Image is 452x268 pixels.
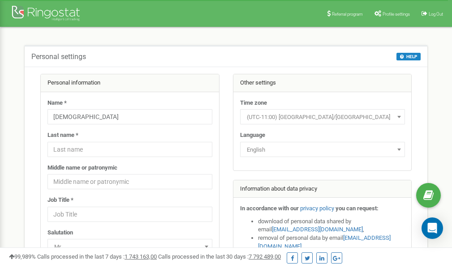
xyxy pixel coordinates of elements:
[158,253,281,260] span: Calls processed in the last 30 days :
[240,109,405,124] span: (UTC-11:00) Pacific/Midway
[422,217,443,239] div: Open Intercom Messenger
[258,217,405,234] li: download of personal data shared by email ,
[240,142,405,157] span: English
[47,142,212,157] input: Last name
[240,205,299,212] strong: In accordance with our
[383,12,410,17] span: Profile settings
[51,241,209,253] span: Mr.
[258,234,405,251] li: removal of personal data by email ,
[9,253,36,260] span: 99,989%
[125,253,157,260] u: 1 743 163,00
[47,229,73,237] label: Salutation
[47,99,67,107] label: Name *
[47,174,212,189] input: Middle name or patronymic
[336,205,379,212] strong: you can request:
[332,12,363,17] span: Referral program
[47,109,212,124] input: Name
[429,12,443,17] span: Log Out
[31,53,86,61] h5: Personal settings
[47,164,117,172] label: Middle name or patronymic
[243,144,402,156] span: English
[37,253,157,260] span: Calls processed in the last 7 days :
[233,180,412,198] div: Information about data privacy
[240,131,265,140] label: Language
[240,99,267,107] label: Time zone
[243,111,402,123] span: (UTC-11:00) Pacific/Midway
[47,196,73,204] label: Job Title *
[47,239,212,254] span: Mr.
[249,253,281,260] u: 7 792 489,00
[47,207,212,222] input: Job Title
[396,53,421,60] button: HELP
[47,131,78,140] label: Last name *
[233,74,412,92] div: Other settings
[300,205,334,212] a: privacy policy
[41,74,219,92] div: Personal information
[272,226,363,233] a: [EMAIL_ADDRESS][DOMAIN_NAME]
